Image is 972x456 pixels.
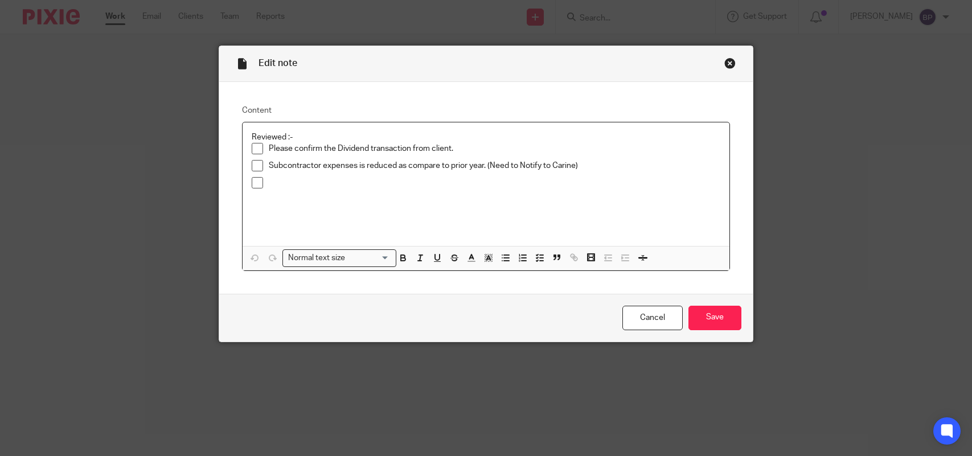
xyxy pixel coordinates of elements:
input: Save [688,306,741,330]
span: Normal text size [285,252,347,264]
a: Cancel [622,306,683,330]
p: Reviewed :- [252,132,720,143]
div: Close this dialog window [724,57,736,69]
span: Edit note [259,59,297,68]
input: Search for option [348,252,389,264]
p: Please confirm the Dividend transaction from client. [269,143,720,154]
div: Search for option [282,249,396,267]
label: Content [242,105,730,116]
p: Subcontractor expenses is reduced as compare to prior year. (Need to Notify to Carine) [269,160,720,171]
